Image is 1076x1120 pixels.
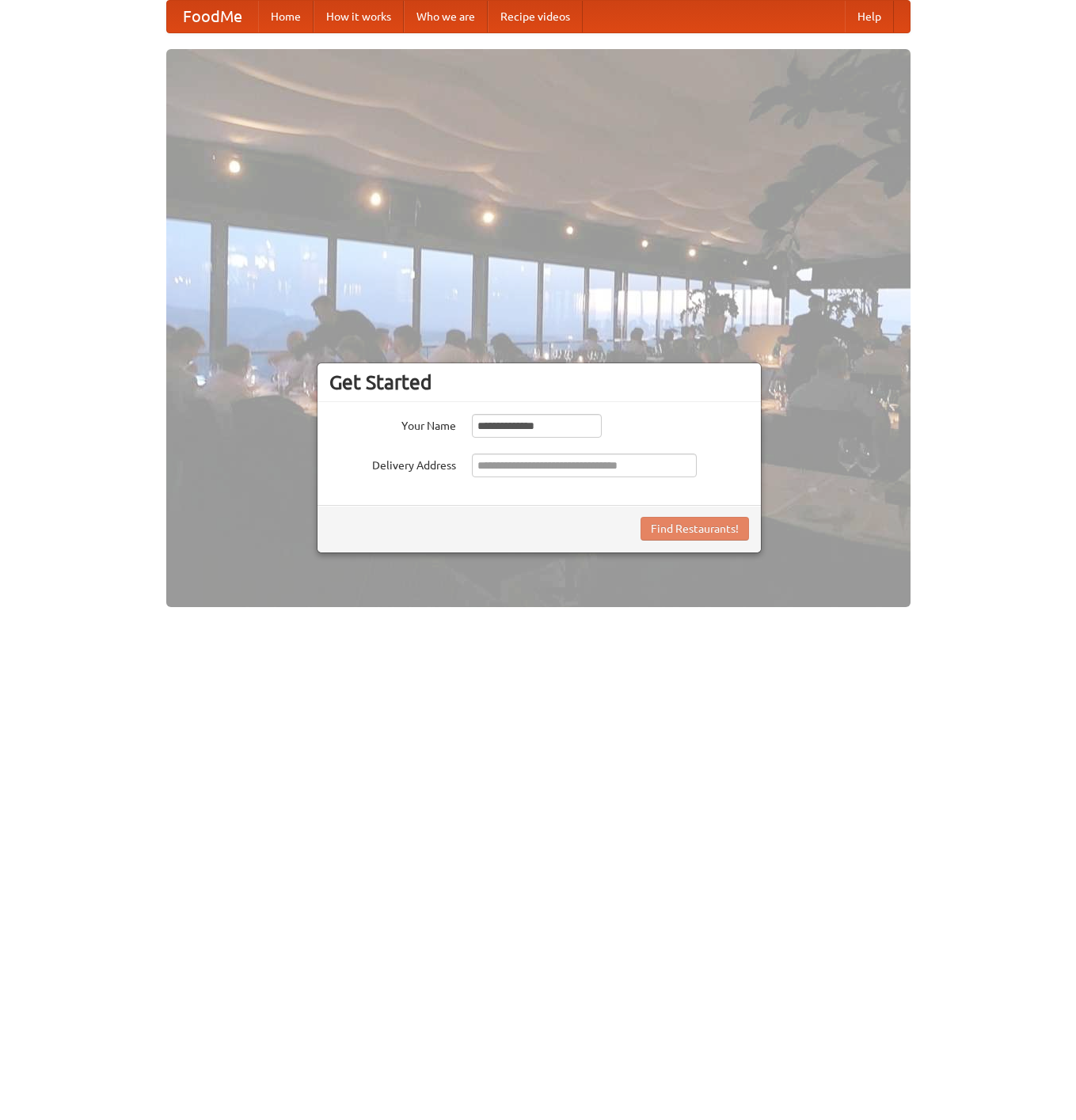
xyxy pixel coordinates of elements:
[329,454,456,473] label: Delivery Address
[314,1,404,32] a: How it works
[404,1,488,32] a: Who we are
[641,517,749,541] button: Find Restaurants!
[167,1,258,32] a: FoodMe
[329,370,749,394] h3: Get Started
[329,414,456,434] label: Your Name
[488,1,583,32] a: Recipe videos
[845,1,894,32] a: Help
[258,1,314,32] a: Home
